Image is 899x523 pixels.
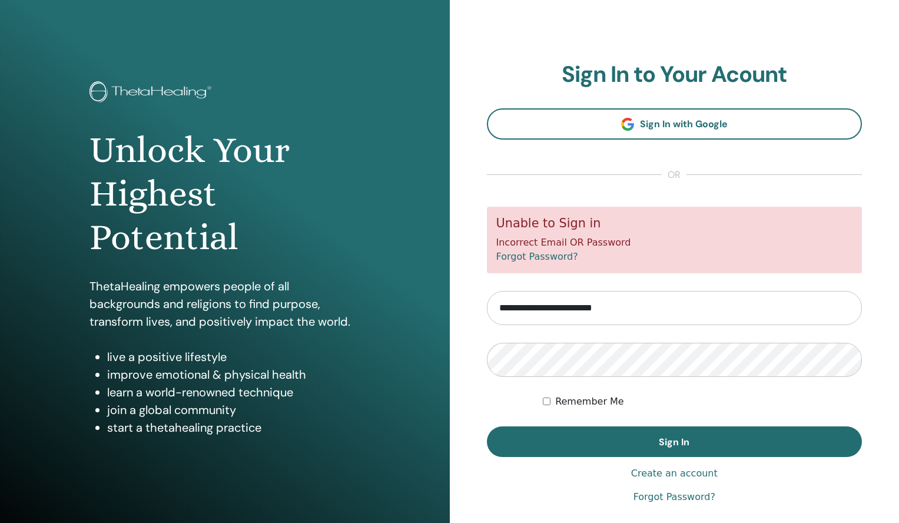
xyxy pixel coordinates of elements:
[89,128,360,260] h1: Unlock Your Highest Potential
[487,108,862,140] a: Sign In with Google
[487,426,862,457] button: Sign In
[107,383,360,401] li: learn a world-renowned technique
[631,466,718,481] a: Create an account
[633,490,715,504] a: Forgot Password?
[543,395,862,409] div: Keep me authenticated indefinitely or until I manually logout
[107,348,360,366] li: live a positive lifestyle
[487,207,862,273] div: Incorrect Email OR Password
[107,419,360,436] li: start a thetahealing practice
[496,216,853,231] h5: Unable to Sign in
[662,168,686,182] span: or
[640,118,728,130] span: Sign In with Google
[496,251,578,262] a: Forgot Password?
[89,277,360,330] p: ThetaHealing empowers people of all backgrounds and religions to find purpose, transform lives, a...
[659,436,689,448] span: Sign In
[555,395,624,409] label: Remember Me
[487,61,862,88] h2: Sign In to Your Acount
[107,366,360,383] li: improve emotional & physical health
[107,401,360,419] li: join a global community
